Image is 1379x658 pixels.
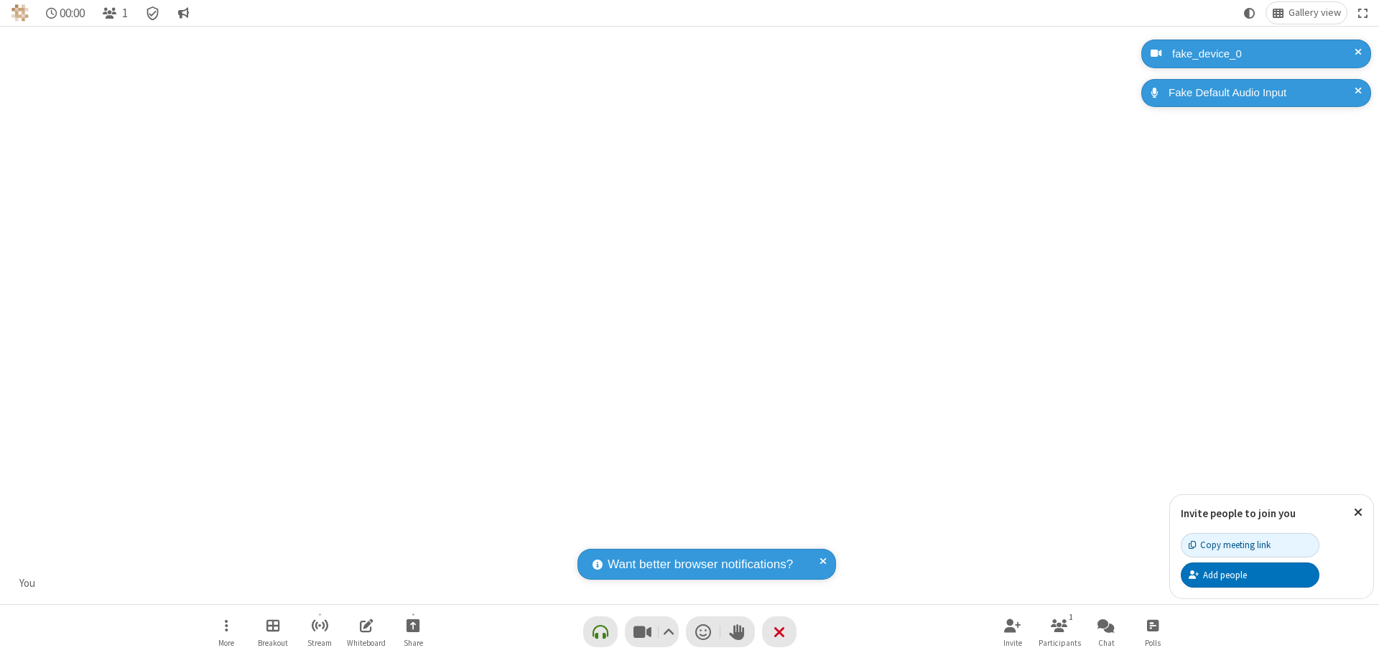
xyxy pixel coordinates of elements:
[1098,639,1115,647] span: Chat
[1189,538,1271,552] div: Copy meeting link
[347,639,386,647] span: Whiteboard
[139,2,167,24] div: Meeting details Encryption enabled
[991,611,1034,652] button: Invite participants (⌘+Shift+I)
[96,2,134,24] button: Open participant list
[608,555,793,574] span: Want better browser notifications?
[1085,611,1128,652] button: Open chat
[720,616,755,647] button: Raise hand
[1352,2,1374,24] button: Fullscreen
[1181,533,1319,557] button: Copy meeting link
[1164,85,1360,101] div: Fake Default Audio Input
[762,616,797,647] button: End or leave meeting
[1181,506,1296,520] label: Invite people to join you
[1131,611,1174,652] button: Open poll
[1065,611,1077,624] div: 1
[258,639,288,647] span: Breakout
[1003,639,1022,647] span: Invite
[686,616,720,647] button: Send a reaction
[122,6,128,20] span: 1
[172,2,195,24] button: Conversation
[659,616,678,647] button: Video setting
[625,616,679,647] button: Stop video (⌘+Shift+V)
[1343,495,1373,530] button: Close popover
[1266,2,1347,24] button: Change layout
[251,611,294,652] button: Manage Breakout Rooms
[307,639,332,647] span: Stream
[218,639,234,647] span: More
[1181,562,1319,587] button: Add people
[1145,639,1161,647] span: Polls
[404,639,423,647] span: Share
[1039,639,1081,647] span: Participants
[205,611,248,652] button: Open menu
[11,4,29,22] img: QA Selenium DO NOT DELETE OR CHANGE
[40,2,91,24] div: Timer
[583,616,618,647] button: Connect your audio
[391,611,435,652] button: Start sharing
[345,611,388,652] button: Open shared whiteboard
[1289,7,1341,19] span: Gallery view
[1167,46,1360,62] div: fake_device_0
[298,611,341,652] button: Start streaming
[14,575,41,592] div: You
[60,6,85,20] span: 00:00
[1238,2,1261,24] button: Using system theme
[1038,611,1081,652] button: Open participant list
